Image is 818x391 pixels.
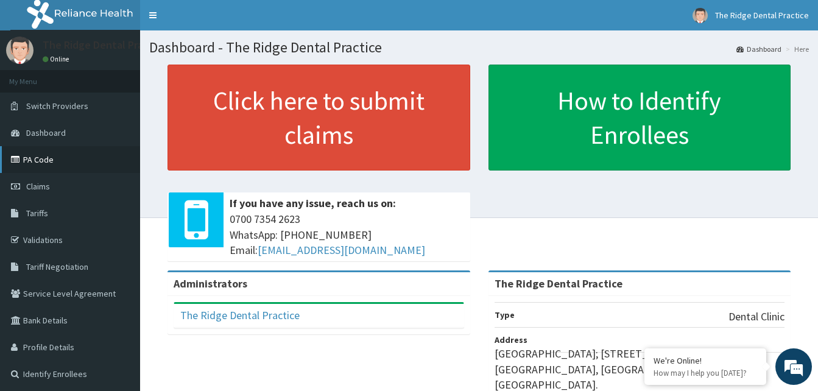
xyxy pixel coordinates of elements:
b: If you have any issue, reach us on: [230,196,396,210]
b: Type [495,309,515,320]
span: Switch Providers [26,100,88,111]
p: The Ridge Dental Practice [43,40,167,51]
a: [EMAIL_ADDRESS][DOMAIN_NAME] [258,243,425,257]
a: Dashboard [736,44,781,54]
img: User Image [6,37,33,64]
span: Dashboard [26,127,66,138]
li: Here [783,44,809,54]
span: 0700 7354 2623 WhatsApp: [PHONE_NUMBER] Email: [230,211,464,258]
span: Tariff Negotiation [26,261,88,272]
span: Claims [26,181,50,192]
a: Online [43,55,72,63]
a: The Ridge Dental Practice [180,308,300,322]
h1: Dashboard - The Ridge Dental Practice [149,40,809,55]
a: Click here to submit claims [167,65,470,171]
b: Address [495,334,527,345]
span: Tariffs [26,208,48,219]
span: The Ridge Dental Practice [715,10,809,21]
strong: The Ridge Dental Practice [495,277,622,291]
a: How to Identify Enrollees [488,65,791,171]
div: We're Online! [654,355,757,366]
p: How may I help you today? [654,368,757,378]
p: Dental Clinic [728,309,785,325]
b: Administrators [174,277,247,291]
img: User Image [693,8,708,23]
